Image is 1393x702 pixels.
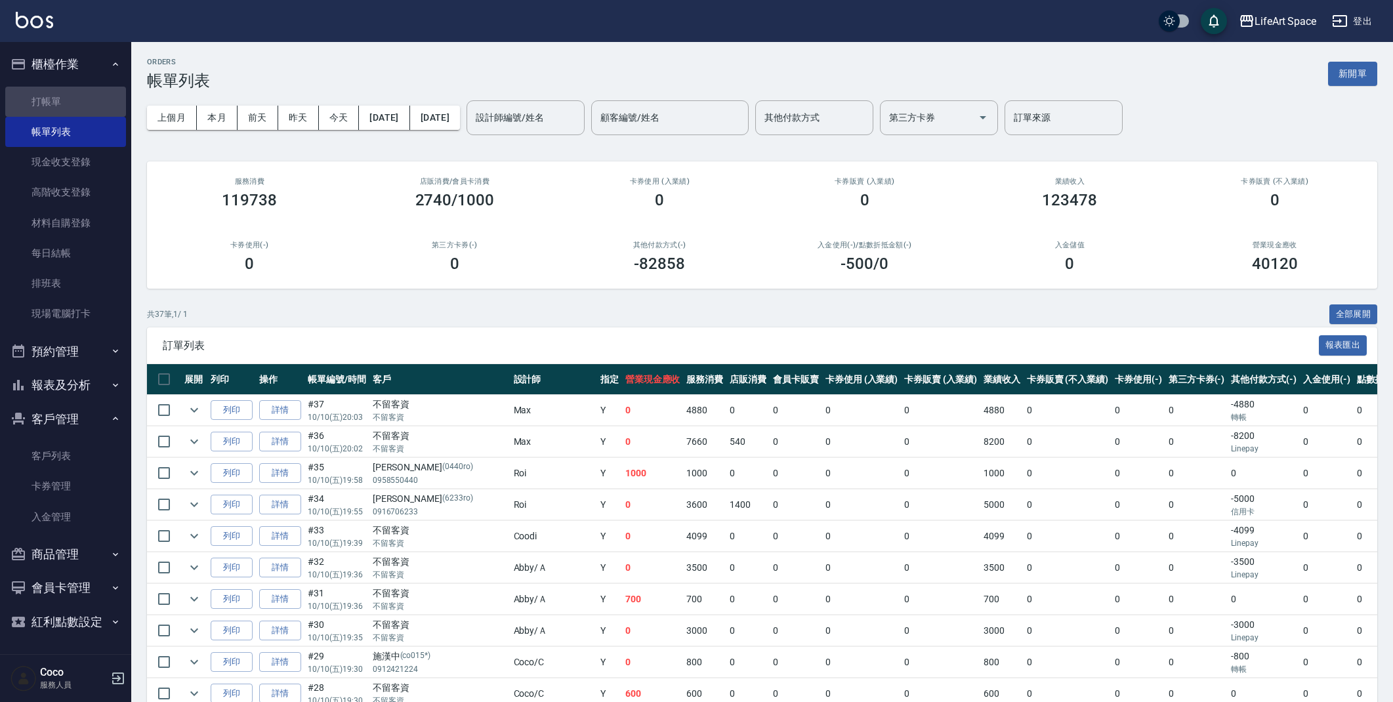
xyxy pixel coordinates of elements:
[822,458,902,489] td: 0
[245,255,254,273] h3: 0
[841,255,888,273] h3: -500 /0
[1024,521,1112,552] td: 0
[822,426,902,457] td: 0
[1024,552,1112,583] td: 0
[726,364,770,395] th: 店販消費
[1231,663,1297,675] p: 轉帳
[683,489,726,520] td: 3600
[726,489,770,520] td: 1400
[778,177,952,186] h2: 卡券販賣 (入業績)
[308,537,366,549] p: 10/10 (五) 19:39
[770,521,822,552] td: 0
[5,208,126,238] a: 材料自購登錄
[901,364,980,395] th: 卡券販賣 (入業績)
[573,241,747,249] h2: 其他付款方式(-)
[147,72,210,90] h3: 帳單列表
[1024,426,1112,457] td: 0
[163,241,337,249] h2: 卡券使用(-)
[597,395,622,426] td: Y
[304,615,369,646] td: #30
[5,177,126,207] a: 高階收支登錄
[207,364,256,395] th: 列印
[597,647,622,678] td: Y
[683,615,726,646] td: 3000
[1024,489,1112,520] td: 0
[211,558,253,578] button: 列印
[5,471,126,501] a: 卡券管理
[373,506,507,518] p: 0916706233
[5,299,126,329] a: 現場電腦打卡
[184,652,204,672] button: expand row
[1024,395,1112,426] td: 0
[683,584,726,615] td: 700
[860,191,869,209] h3: 0
[373,398,507,411] div: 不留客資
[1065,255,1074,273] h3: 0
[410,106,460,130] button: [DATE]
[373,411,507,423] p: 不留客資
[259,621,301,641] a: 詳情
[822,584,902,615] td: 0
[770,489,822,520] td: 0
[259,589,301,609] a: 詳情
[983,177,1157,186] h2: 業績收入
[5,571,126,605] button: 會員卡管理
[238,106,278,130] button: 前天
[901,615,980,646] td: 0
[1300,584,1354,615] td: 0
[304,489,369,520] td: #34
[184,558,204,577] button: expand row
[622,615,684,646] td: 0
[510,458,597,489] td: Roi
[5,47,126,81] button: 櫃檯作業
[822,647,902,678] td: 0
[510,489,597,520] td: Roi
[5,537,126,571] button: 商品管理
[770,426,822,457] td: 0
[1228,426,1300,457] td: -8200
[184,621,204,640] button: expand row
[1228,364,1300,395] th: 其他付款方式(-)
[597,489,622,520] td: Y
[1024,584,1112,615] td: 0
[368,177,542,186] h2: 店販消費 /會員卡消費
[901,552,980,583] td: 0
[5,238,126,268] a: 每日結帳
[222,191,277,209] h3: 119738
[1300,615,1354,646] td: 0
[1328,62,1377,86] button: 新開單
[770,458,822,489] td: 0
[415,191,494,209] h3: 2740/1000
[597,552,622,583] td: Y
[1165,584,1228,615] td: 0
[1112,395,1165,426] td: 0
[726,458,770,489] td: 0
[622,584,684,615] td: 700
[373,474,507,486] p: 0958550440
[184,432,204,451] button: expand row
[373,569,507,581] p: 不留客資
[983,241,1157,249] h2: 入金儲值
[259,432,301,452] a: 詳情
[373,555,507,569] div: 不留客資
[901,584,980,615] td: 0
[573,177,747,186] h2: 卡券使用 (入業績)
[211,589,253,609] button: 列印
[308,506,366,518] p: 10/10 (五) 19:55
[622,458,684,489] td: 1000
[770,584,822,615] td: 0
[597,521,622,552] td: Y
[442,461,473,474] p: (0440ro)
[10,665,37,692] img: Person
[259,463,301,484] a: 詳情
[980,458,1024,489] td: 1000
[1327,9,1377,33] button: 登出
[373,587,507,600] div: 不留客資
[1112,426,1165,457] td: 0
[5,268,126,299] a: 排班表
[304,364,369,395] th: 帳單編號/時間
[304,458,369,489] td: #35
[308,600,366,612] p: 10/10 (五) 19:36
[1228,552,1300,583] td: -3500
[308,474,366,486] p: 10/10 (五) 19:58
